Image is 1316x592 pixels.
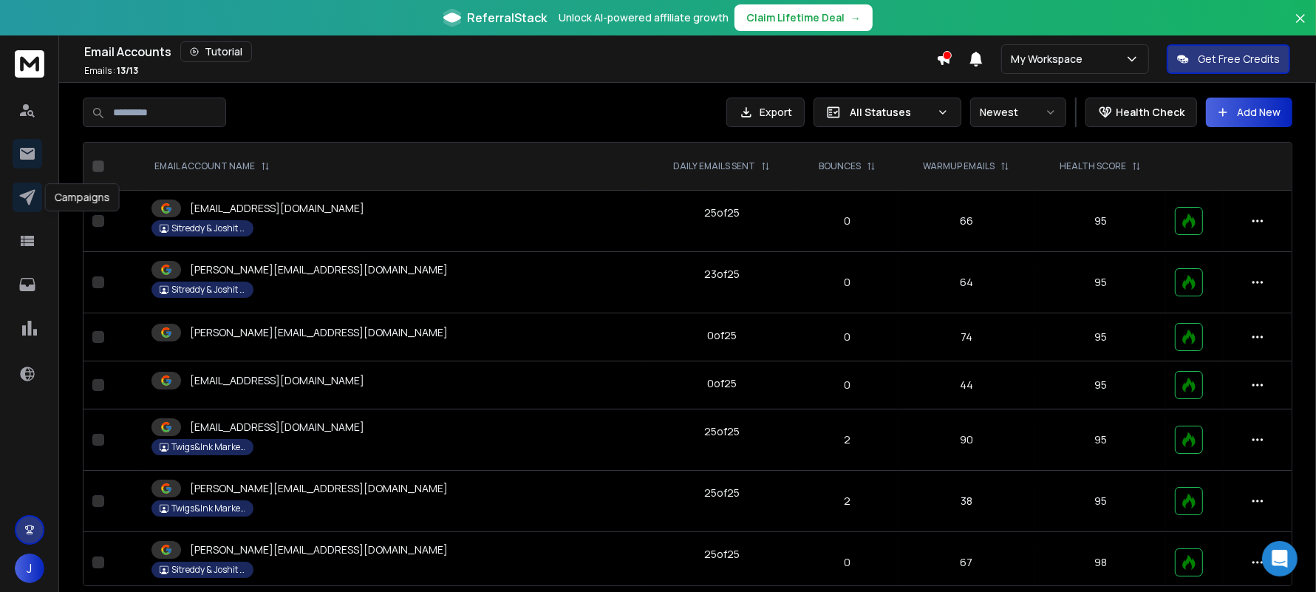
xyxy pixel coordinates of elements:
button: J [15,554,44,583]
p: DAILY EMAILS SENT [673,160,755,172]
div: 25 of 25 [704,424,740,439]
span: → [850,10,861,25]
div: 0 of 25 [707,328,737,343]
td: 90 [898,409,1035,471]
p: 2 [806,432,889,447]
p: 2 [806,494,889,508]
p: 0 [806,275,889,290]
td: 95 [1035,252,1166,313]
td: 74 [898,313,1035,361]
button: Export [726,98,805,127]
p: 0 [806,214,889,228]
p: [PERSON_NAME][EMAIL_ADDRESS][DOMAIN_NAME] [190,325,448,340]
td: 95 [1035,361,1166,409]
p: Twigs&Ink Marketing [171,441,245,453]
td: 66 [898,191,1035,252]
div: Open Intercom Messenger [1262,541,1298,576]
span: ReferralStack [467,9,547,27]
p: 0 [806,330,889,344]
p: BOUNCES [819,160,861,172]
td: 95 [1035,471,1166,532]
div: EMAIL ACCOUNT NAME [154,160,270,172]
td: 44 [898,361,1035,409]
p: Unlock AI-powered affiliate growth [559,10,729,25]
p: [PERSON_NAME][EMAIL_ADDRESS][DOMAIN_NAME] [190,542,448,557]
td: 64 [898,252,1035,313]
div: Email Accounts [84,41,936,62]
div: 25 of 25 [704,547,740,562]
button: Get Free Credits [1167,44,1290,74]
p: [PERSON_NAME][EMAIL_ADDRESS][DOMAIN_NAME] [190,481,448,496]
p: Get Free Credits [1198,52,1280,67]
p: [EMAIL_ADDRESS][DOMAIN_NAME] [190,201,364,216]
p: [EMAIL_ADDRESS][DOMAIN_NAME] [190,373,364,388]
p: Sitreddy & Joshit Workspace [171,222,245,234]
td: 95 [1035,313,1166,361]
p: 0 [806,378,889,392]
span: 13 / 13 [117,64,138,77]
button: Claim Lifetime Deal→ [734,4,873,31]
p: 0 [806,555,889,570]
div: 25 of 25 [704,205,740,220]
p: All Statuses [850,105,931,120]
button: Tutorial [180,41,252,62]
td: 95 [1035,191,1166,252]
p: Emails : [84,65,138,77]
p: Health Check [1116,105,1184,120]
p: Twigs&Ink Marketing [171,503,245,514]
div: 25 of 25 [704,486,740,500]
button: Newest [970,98,1066,127]
td: 95 [1035,409,1166,471]
p: HEALTH SCORE [1060,160,1126,172]
p: WARMUP EMAILS [923,160,995,172]
button: Health Check [1085,98,1197,127]
button: Close banner [1291,9,1310,44]
p: Sitreddy & Joshit Workspace [171,564,245,576]
div: Campaigns [45,183,120,211]
p: [EMAIL_ADDRESS][DOMAIN_NAME] [190,420,364,435]
td: 38 [898,471,1035,532]
div: 0 of 25 [707,376,737,391]
p: My Workspace [1011,52,1088,67]
p: [PERSON_NAME][EMAIL_ADDRESS][DOMAIN_NAME] [190,262,448,277]
button: Add New [1206,98,1292,127]
p: Sitreddy & Joshit Workspace [171,284,245,296]
div: 23 of 25 [704,267,740,282]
